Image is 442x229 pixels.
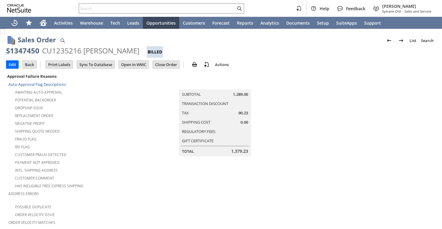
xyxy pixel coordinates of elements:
h1: Sales Order [18,35,56,45]
a: Home [36,17,51,29]
a: Analytics [257,17,283,29]
a: Intl. Shipping Address [15,168,58,173]
a: Dropship Issue [15,105,43,110]
span: 1,379.23 [231,148,248,154]
a: Opportunities [143,17,179,29]
a: Regulatory Fees [182,129,215,134]
span: [PERSON_NAME] [382,3,431,9]
a: Awaiting Auto-Approval [15,90,62,95]
a: Potential Backorder [15,98,56,103]
img: Quick Find [59,37,66,44]
span: Activities [54,20,73,26]
a: RIS flag [15,144,30,149]
span: 0.00 [241,119,248,125]
span: Support [364,20,381,26]
span: Documents [286,20,310,26]
caption: Summary [179,80,251,89]
a: Transaction Discount [182,101,228,106]
a: Fraud Flag [15,137,36,142]
span: SuiteApps [336,20,357,26]
span: Sales and Service [404,9,431,14]
span: Leads [127,20,139,26]
svg: Recent Records [11,19,18,26]
a: Support [361,17,385,29]
a: Has Ineligible Free Express Shipping [15,183,83,188]
input: Search [79,5,236,12]
div: Billed [147,46,163,58]
svg: Shortcuts [25,19,32,26]
a: Payment not approved [15,160,60,165]
a: Actions [213,62,231,67]
a: Address Errors [8,191,39,196]
svg: Home [40,19,47,26]
span: Analytics [260,20,279,26]
span: Sylvane Old [382,9,401,14]
a: Setup [313,17,333,29]
div: Shortcuts [22,17,36,29]
a: Search [419,36,436,45]
span: Customers [183,20,205,26]
a: Gift Certificate [182,138,213,143]
span: Warehouse [80,20,103,26]
span: - [402,9,403,14]
a: Negative Profit [15,121,45,126]
a: Subtotal [182,92,201,97]
div: CU1235216 [PERSON_NAME] [42,46,140,56]
a: Activities [51,17,76,29]
input: Open In WMC [119,61,149,68]
span: 90.23 [238,110,248,116]
a: Shipping Quote Needed [15,129,60,134]
a: SuiteApps [333,17,361,29]
svg: logo [7,4,31,13]
input: Back [23,61,36,68]
span: Help [320,6,329,11]
img: add-record.svg [203,61,210,68]
img: Next [397,37,405,44]
span: Feedback [346,6,365,11]
a: Auto-Approval Flag Descriptions [8,82,66,87]
a: Reports [233,17,257,29]
input: Print Labels [46,61,73,68]
a: Possible Duplicate [15,204,51,209]
span: Tech [110,20,120,26]
svg: Search [236,5,243,12]
a: List [407,36,419,45]
input: Sync To Database [77,61,115,68]
span: Opportunities [146,20,176,26]
a: Shipping Cost [182,119,210,125]
input: Edit [6,61,18,68]
a: Replacement Order [15,113,53,118]
a: Total [182,149,194,154]
span: Forecast [212,20,230,26]
img: print.svg [191,61,198,68]
a: Forecast [209,17,233,29]
a: Warehouse [76,17,107,29]
a: Documents [283,17,313,29]
a: Leads [124,17,143,29]
a: Customers [179,17,209,29]
span: Reports [237,20,253,26]
a: Tech [107,17,124,29]
a: Tax [182,110,189,116]
a: Customer Fraud Detected [15,152,66,157]
a: Order Velocity Matches [8,220,55,225]
a: Recent Records [7,17,22,29]
img: Previous [385,37,393,44]
div: S1347450 [6,46,39,56]
div: Approval Failure Reasons [6,72,142,80]
a: Customer Comment [15,176,54,181]
span: 1,289.00 [233,92,248,97]
span: Setup [317,20,329,26]
a: Order Velocity Issue [15,212,55,217]
input: Close Order [153,61,180,68]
